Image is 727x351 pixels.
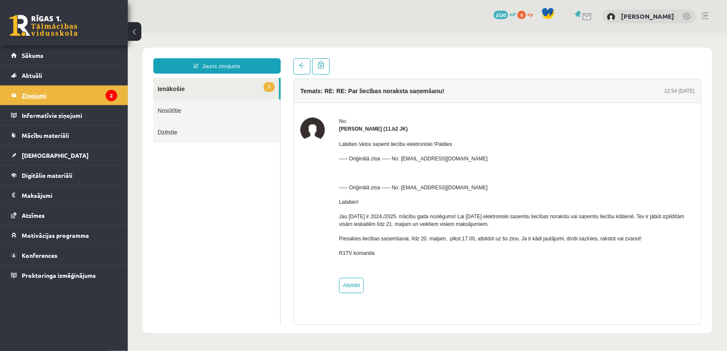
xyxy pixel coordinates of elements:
div: 12:54 [DATE] [537,54,567,62]
strong: [PERSON_NAME] (11.b2 JK) [211,93,280,99]
a: Motivācijas programma [11,225,117,245]
p: ----- Oriģinālā ziņa ----- No: [EMAIL_ADDRESS][DOMAIN_NAME] [211,122,567,130]
p: Jau [DATE] ir 2024./2025. mācību gada noslēgums! Lai [DATE] elektroniski saņemtu liecības norakst... [211,180,567,195]
span: Konferences [22,251,57,259]
span: [DEMOGRAPHIC_DATA] [22,151,89,159]
span: Digitālie materiāli [22,171,72,179]
a: 2520 mP [494,11,516,17]
span: Proktoringa izmēģinājums [22,271,96,279]
span: mP [509,11,516,17]
span: Motivācijas programma [22,231,89,239]
i: 2 [106,90,117,101]
a: Nosūtītie [26,67,152,88]
a: Maksājumi [11,185,117,205]
span: 2520 [494,11,508,19]
a: Informatīvie ziņojumi [11,106,117,125]
p: Piesakies liecības saņemšanai, līdz 20. maijam, plkst.17.00, atbildot uz šo ziņu. Ja ir kādi jaut... [211,202,567,210]
span: Atzīmes [22,211,45,219]
a: 1Ienākošie [26,45,151,67]
legend: Maksājumi [22,185,117,205]
a: Digitālie materiāli [11,166,117,185]
a: Proktoringa izmēģinājums [11,265,117,285]
span: 0 [517,11,526,19]
a: Atzīmes [11,205,117,225]
span: Sākums [22,51,43,59]
a: Jauns ziņojums [26,26,153,41]
p: Labdien! [211,166,567,173]
a: Ziņojumi2 [11,86,117,105]
span: 1 [136,49,147,59]
a: Dzēstie [26,88,152,110]
img: Nauris Vakermanis [607,13,615,21]
a: 0 xp [517,11,537,17]
p: Labdien.Velos saņemt liecību elektroniski !Paldies [211,108,567,115]
a: Mācību materiāli [11,126,117,145]
p: ----- Oriģinālā ziņa ----- No: [EMAIL_ADDRESS][DOMAIN_NAME] [211,151,567,159]
a: [DEMOGRAPHIC_DATA] [11,146,117,165]
legend: Informatīvie ziņojumi [22,106,117,125]
a: [PERSON_NAME] [621,12,674,20]
a: Sākums [11,46,117,65]
h4: Temats: RE: RE: Par liecības noraksta saņemšanu! [172,55,316,62]
img: Irina Lapsa [172,85,197,109]
a: Rīgas 1. Tālmācības vidusskola [9,15,78,36]
p: R1TV komanda [211,217,567,224]
legend: Ziņojumi [22,86,117,105]
span: Mācību materiāli [22,131,69,139]
a: Aktuāli [11,66,117,85]
a: Atbildēt [211,245,236,260]
span: Aktuāli [22,71,42,79]
a: Konferences [11,245,117,265]
span: xp [527,11,533,17]
div: No: [211,85,567,92]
